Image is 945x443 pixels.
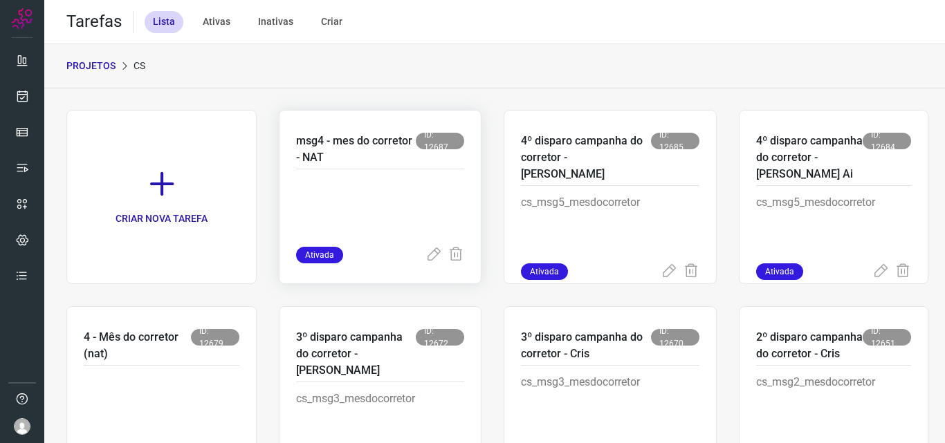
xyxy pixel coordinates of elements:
p: 4º disparo campanha do corretor - [PERSON_NAME] Ai [756,133,863,182]
a: CRIAR NOVA TAREFA [66,110,257,284]
p: CS [134,59,145,73]
p: 3º disparo campanha do corretor - Cris [521,329,651,362]
p: cs_msg5_mesdocorretor [521,194,699,263]
span: ID: 12651 [863,329,911,346]
div: Lista [145,11,183,33]
p: PROJETOS [66,59,116,73]
p: 4º disparo campanha do corretor - [PERSON_NAME] [521,133,651,182]
p: 2º disparo campanha do corretor - Cris [756,329,863,362]
span: ID: 12670 [651,329,699,346]
p: cs_msg3_mesdocorretor [521,374,699,443]
span: ID: 12685 [651,133,699,149]
span: ID: 12672 [416,329,464,346]
span: ID: 12679 [191,329,239,346]
p: msg4 - mes do corretor - NAT [296,133,416,166]
div: Ativas [194,11,239,33]
span: Ativada [521,263,568,280]
p: cs_msg2_mesdocorretor [756,374,911,443]
span: ID: 12684 [863,133,911,149]
img: Logo [12,8,33,29]
div: Criar [313,11,351,33]
span: Ativada [756,263,803,280]
span: Ativada [296,247,343,263]
div: Inativas [250,11,302,33]
p: CRIAR NOVA TAREFA [116,211,208,226]
p: 3º disparo campanha do corretor - [PERSON_NAME] [296,329,416,379]
p: cs_msg5_mesdocorretor [756,194,911,263]
span: ID: 12687 [416,133,464,149]
p: 4 - Mês do corretor (nat) [84,329,191,362]
h2: Tarefas [66,12,122,32]
img: avatar-user-boy.jpg [14,418,30,435]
